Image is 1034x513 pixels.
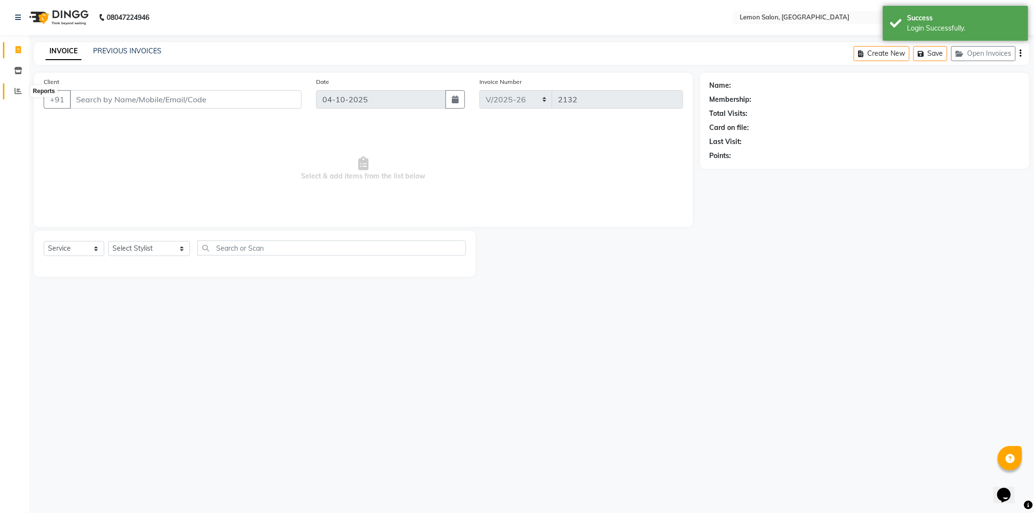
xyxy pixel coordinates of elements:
button: Save [913,46,947,61]
div: Card on file: [710,123,749,133]
div: Login Successfully. [907,23,1021,33]
button: +91 [44,90,71,109]
div: Membership: [710,95,752,105]
div: Reports [31,86,57,97]
button: Create New [854,46,909,61]
input: Search by Name/Mobile/Email/Code [70,90,302,109]
span: Select & add items from the list below [44,120,683,217]
label: Client [44,78,59,86]
div: Last Visit: [710,137,742,147]
label: Invoice Number [479,78,522,86]
div: Points: [710,151,732,161]
button: Open Invoices [951,46,1016,61]
input: Search or Scan [197,240,466,256]
label: Date [316,78,329,86]
a: PREVIOUS INVOICES [93,47,161,55]
a: INVOICE [46,43,81,60]
iframe: chat widget [993,474,1024,503]
div: Success [907,13,1021,23]
img: logo [25,4,91,31]
div: Total Visits: [710,109,748,119]
b: 08047224946 [107,4,149,31]
div: Name: [710,80,732,91]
